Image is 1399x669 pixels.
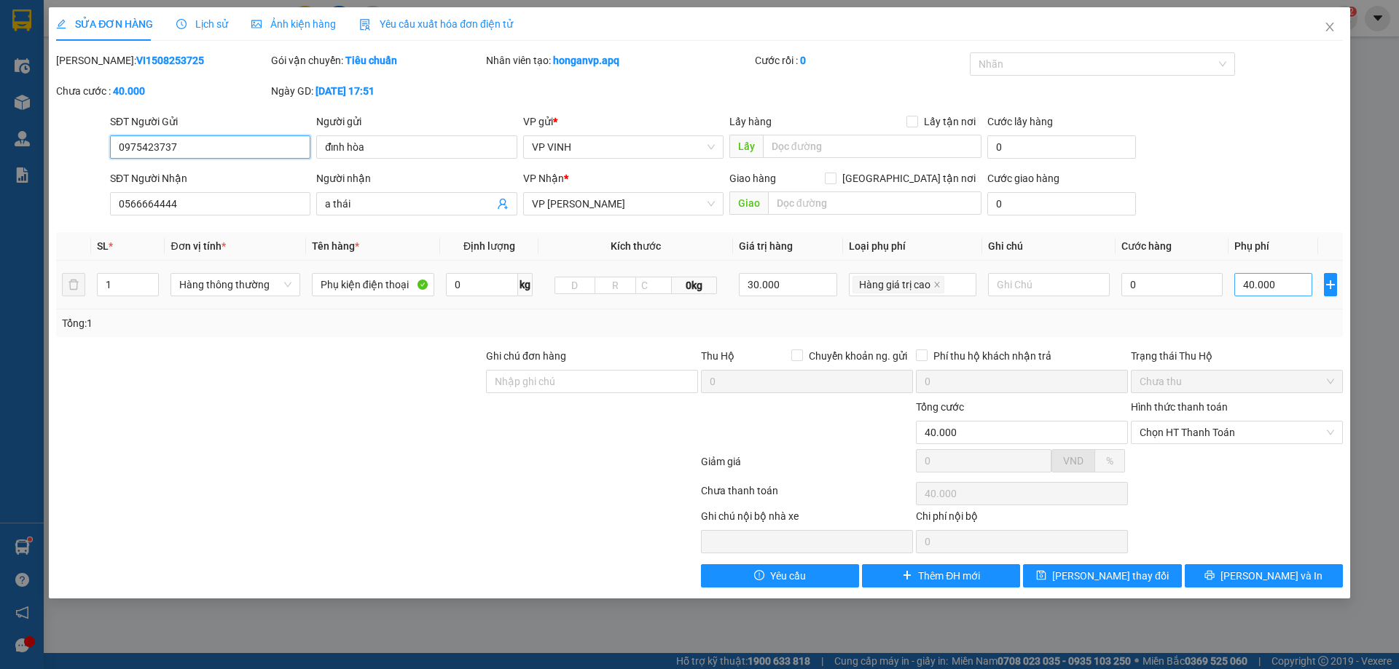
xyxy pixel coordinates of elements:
input: Ghi chú đơn hàng [486,370,698,393]
div: Ghi chú nội bộ nhà xe [701,508,913,530]
span: Hàng giá trị cao [859,277,930,293]
label: Ghi chú đơn hàng [486,350,566,362]
input: Cước lấy hàng [987,135,1136,159]
span: 0kg [672,277,717,294]
input: Ghi Chú [988,273,1110,296]
span: Lịch sử [176,18,228,30]
span: Giao [729,191,768,215]
b: [DATE] 17:51 [316,85,375,97]
input: D [554,277,595,294]
span: Chọn HT Thanh Toán [1140,421,1334,443]
span: kg [518,273,533,296]
div: Người gửi [316,114,517,130]
span: Hàng thông thường [179,274,291,296]
span: Đơn vị tính [171,240,225,252]
img: logo [7,79,32,151]
span: exclamation-circle [754,570,764,582]
span: save [1036,570,1046,582]
span: Cước hàng [1121,240,1172,252]
label: Cước lấy hàng [987,116,1053,127]
button: plusThêm ĐH mới [862,564,1020,587]
button: delete [62,273,85,296]
div: Ngày GD: [271,83,483,99]
b: 40.000 [113,85,145,97]
div: Cước rồi : [755,52,967,68]
span: Phí thu hộ khách nhận trả [928,348,1057,364]
span: SỬA ĐƠN HÀNG [56,18,153,30]
b: Tiêu chuẩn [345,55,397,66]
span: [PERSON_NAME] thay đổi [1052,568,1169,584]
div: VP gửi [523,114,724,130]
button: Close [1309,7,1350,48]
b: 0 [800,55,806,66]
span: Chuyển khoản ng. gửi [803,348,913,364]
span: SL [97,240,109,252]
span: Kích thước [611,240,661,252]
span: Giá trị hàng [739,240,793,252]
span: VP VINH [532,136,715,158]
div: Chi phí nội bộ [916,508,1128,530]
button: exclamation-circleYêu cầu [701,564,859,587]
div: SĐT Người Nhận [110,170,310,186]
input: Cước giao hàng [987,192,1136,215]
span: Tên hàng [312,240,359,252]
button: printer[PERSON_NAME] và In [1185,564,1343,587]
span: user-add [497,198,509,210]
label: Hình thức thanh toán [1131,401,1228,413]
th: Loại phụ phí [843,232,982,261]
span: Lấy hàng [729,116,772,127]
div: Người nhận [316,170,517,186]
span: VP Nhận [523,173,564,184]
button: save[PERSON_NAME] thay đổi [1023,564,1181,587]
span: Lấy tận nơi [918,114,981,130]
div: [PERSON_NAME]: [56,52,268,68]
span: Thu Hộ [701,350,734,362]
span: VP NGỌC HỒI [532,193,715,215]
span: close [1324,21,1336,33]
span: edit [56,19,66,29]
span: Định lượng [463,240,515,252]
span: Lấy [729,135,763,158]
div: SĐT Người Gửi [110,114,310,130]
span: Giao hàng [729,173,776,184]
label: Cước giao hàng [987,173,1059,184]
span: VND [1063,455,1083,467]
span: picture [251,19,262,29]
span: Phụ phí [1234,240,1269,252]
span: Hàng giá trị cao [853,276,944,293]
span: Ảnh kiện hàng [251,18,336,30]
div: Gói vận chuyển: [271,52,483,68]
span: [GEOGRAPHIC_DATA], [GEOGRAPHIC_DATA] ↔ [GEOGRAPHIC_DATA] [36,62,144,111]
span: Yêu cầu [770,568,806,584]
b: VI1508253725 [136,55,204,66]
span: Tổng cước [916,401,964,413]
span: clock-circle [176,19,187,29]
span: [PERSON_NAME] và In [1220,568,1322,584]
div: Chưa cước : [56,83,268,99]
span: Yêu cầu xuất hóa đơn điện tử [359,18,513,30]
div: Chưa thanh toán [699,483,914,508]
span: plus [902,570,912,582]
span: close [933,281,941,290]
strong: CHUYỂN PHÁT NHANH AN PHÚ QUÝ [39,12,144,59]
span: plus [1325,279,1336,290]
span: [GEOGRAPHIC_DATA] tận nơi [836,170,981,186]
b: honganvp.apq [553,55,619,66]
div: Giảm giá [699,454,914,479]
span: % [1106,455,1113,467]
input: R [595,277,635,294]
input: C [635,277,673,294]
span: printer [1204,570,1215,582]
span: Thêm ĐH mới [918,568,980,584]
input: VD: Bàn, Ghế [312,273,434,296]
span: Chưa thu [1140,371,1334,392]
input: Dọc đường [768,191,981,215]
button: plus [1324,273,1337,296]
div: Trạng thái Thu Hộ [1131,348,1343,364]
div: Nhân viên tạo: [486,52,752,68]
input: Dọc đường [763,135,981,158]
th: Ghi chú [982,232,1116,261]
div: Tổng: 1 [62,315,540,331]
img: icon [359,19,371,31]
